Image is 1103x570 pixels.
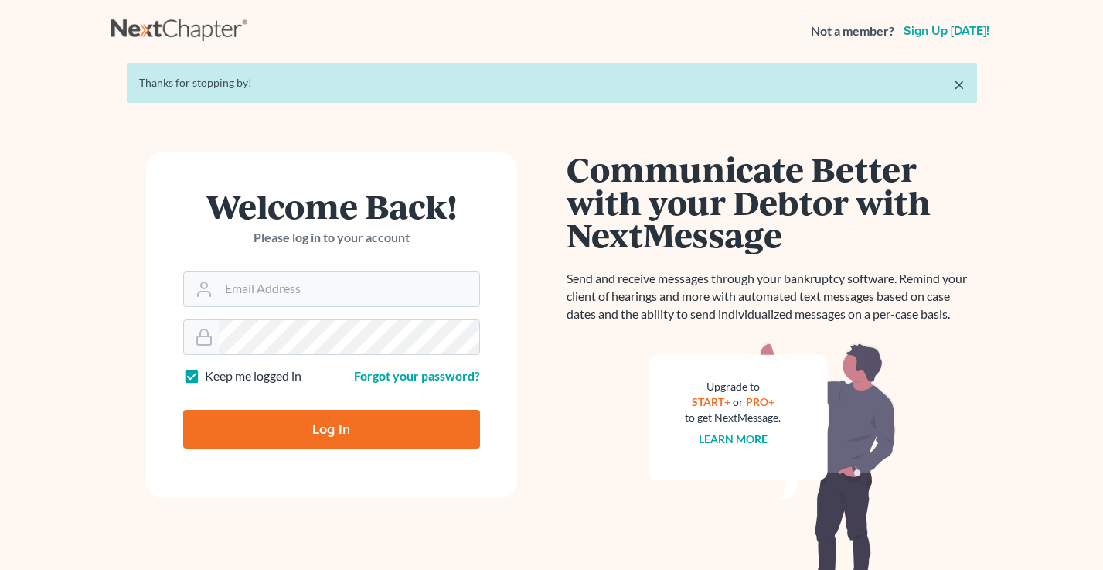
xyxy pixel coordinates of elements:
a: Learn more [699,432,768,445]
label: Keep me logged in [205,367,301,385]
input: Email Address [219,272,479,306]
div: Thanks for stopping by! [139,75,965,90]
h1: Communicate Better with your Debtor with NextMessage [567,152,977,251]
p: Please log in to your account [183,229,480,247]
input: Log In [183,410,480,449]
a: × [954,75,965,94]
strong: Not a member? [811,22,894,40]
div: Upgrade to [686,379,781,394]
a: Sign up [DATE]! [900,25,992,37]
p: Send and receive messages through your bankruptcy software. Remind your client of hearings and mo... [567,270,977,323]
a: PRO+ [746,395,774,408]
a: START+ [692,395,730,408]
div: to get NextMessage. [686,410,781,425]
h1: Welcome Back! [183,189,480,223]
a: Forgot your password? [354,368,480,383]
span: or [733,395,744,408]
